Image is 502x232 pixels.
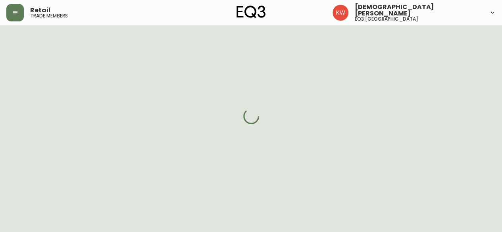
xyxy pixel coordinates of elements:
[30,7,50,13] span: Retail
[30,13,68,18] h5: trade members
[333,5,348,21] img: f33162b67396b0982c40ce2a87247151
[355,4,483,17] span: [DEMOGRAPHIC_DATA][PERSON_NAME]
[237,6,266,18] img: logo
[355,17,418,21] h5: eq3 [GEOGRAPHIC_DATA]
